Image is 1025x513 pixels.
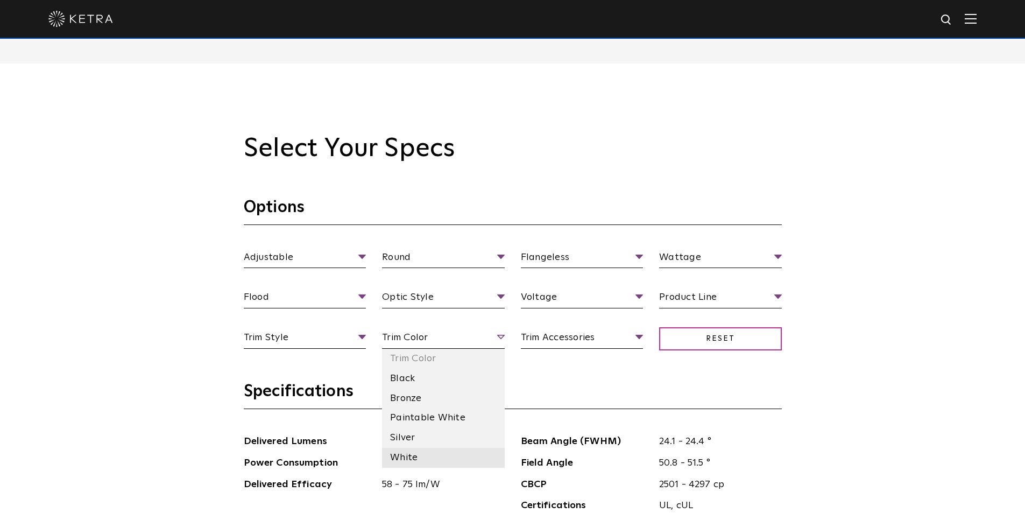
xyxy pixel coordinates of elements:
span: Beam Angle (FWHM) [521,434,652,449]
span: Flangeless [521,250,644,269]
span: 58 - 75 lm/W [374,477,505,493]
span: Flood [244,290,366,308]
span: Voltage [521,290,644,308]
h3: Specifications [244,381,782,409]
li: Bronze [382,389,505,409]
img: Hamburger%20Nav.svg [965,13,977,24]
li: Silver [382,428,505,448]
span: Delivered Efficacy [244,477,374,493]
span: Product Line [659,290,782,308]
span: Field Angle [521,455,652,471]
h2: Select Your Specs [244,133,782,165]
span: Power Consumption [244,455,374,471]
li: White [382,448,505,468]
li: Trim Color [382,349,505,369]
span: 24.1 - 24.4 ° [651,434,782,449]
span: 50.8 - 51.5 ° [651,455,782,471]
span: Trim Style [244,330,366,349]
span: Optic Style [382,290,505,308]
span: Delivered Lumens [244,434,374,449]
span: Reset [659,327,782,350]
span: Adjustable [244,250,366,269]
li: Paintable White [382,408,505,428]
h3: Options [244,197,782,225]
span: CBCP [521,477,652,493]
li: Black [382,369,505,389]
img: ketra-logo-2019-white [48,11,113,27]
span: Round [382,250,505,269]
span: Trim Color [382,330,505,349]
img: search icon [940,13,953,27]
span: 623 - 1142 lm [374,434,505,449]
span: Trim Accessories [521,330,644,349]
span: Wattage [659,250,782,269]
span: 9 - 18 W [374,455,505,471]
span: 2501 - 4297 cp [651,477,782,493]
